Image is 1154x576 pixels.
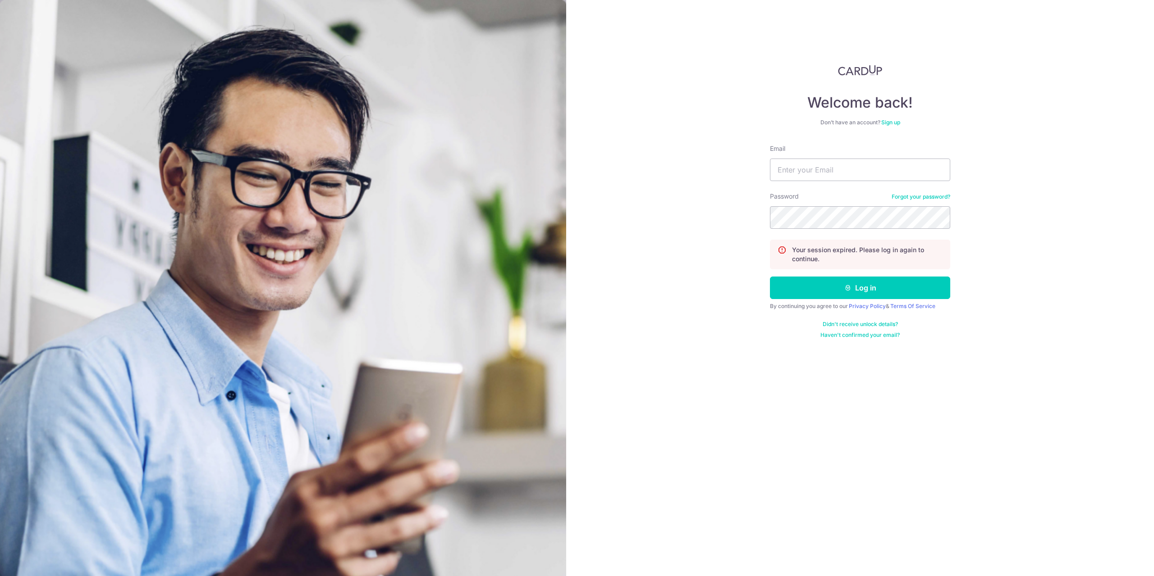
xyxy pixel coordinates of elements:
[820,331,900,339] a: Haven't confirmed your email?
[770,144,785,153] label: Email
[770,159,950,181] input: Enter your Email
[849,303,886,309] a: Privacy Policy
[770,277,950,299] button: Log in
[823,321,898,328] a: Didn't receive unlock details?
[770,303,950,310] div: By continuing you agree to our &
[890,303,935,309] a: Terms Of Service
[892,193,950,200] a: Forgot your password?
[770,94,950,112] h4: Welcome back!
[792,245,943,263] p: Your session expired. Please log in again to continue.
[838,65,882,76] img: CardUp Logo
[770,119,950,126] div: Don’t have an account?
[770,192,799,201] label: Password
[881,119,900,126] a: Sign up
